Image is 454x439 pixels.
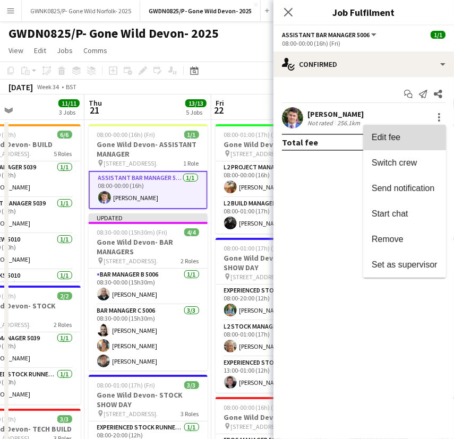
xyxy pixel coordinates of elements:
button: Set as supervisor [363,252,446,278]
span: Start chat [372,209,408,218]
span: Edit fee [372,133,400,142]
button: Edit fee [363,125,446,150]
span: Send notification [372,184,434,193]
button: Remove [363,227,446,252]
span: Set as supervisor [372,260,438,269]
span: Switch crew [372,158,417,167]
span: Remove [372,235,404,244]
button: Start chat [363,201,446,227]
button: Switch crew [363,150,446,176]
button: Send notification [363,176,446,201]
